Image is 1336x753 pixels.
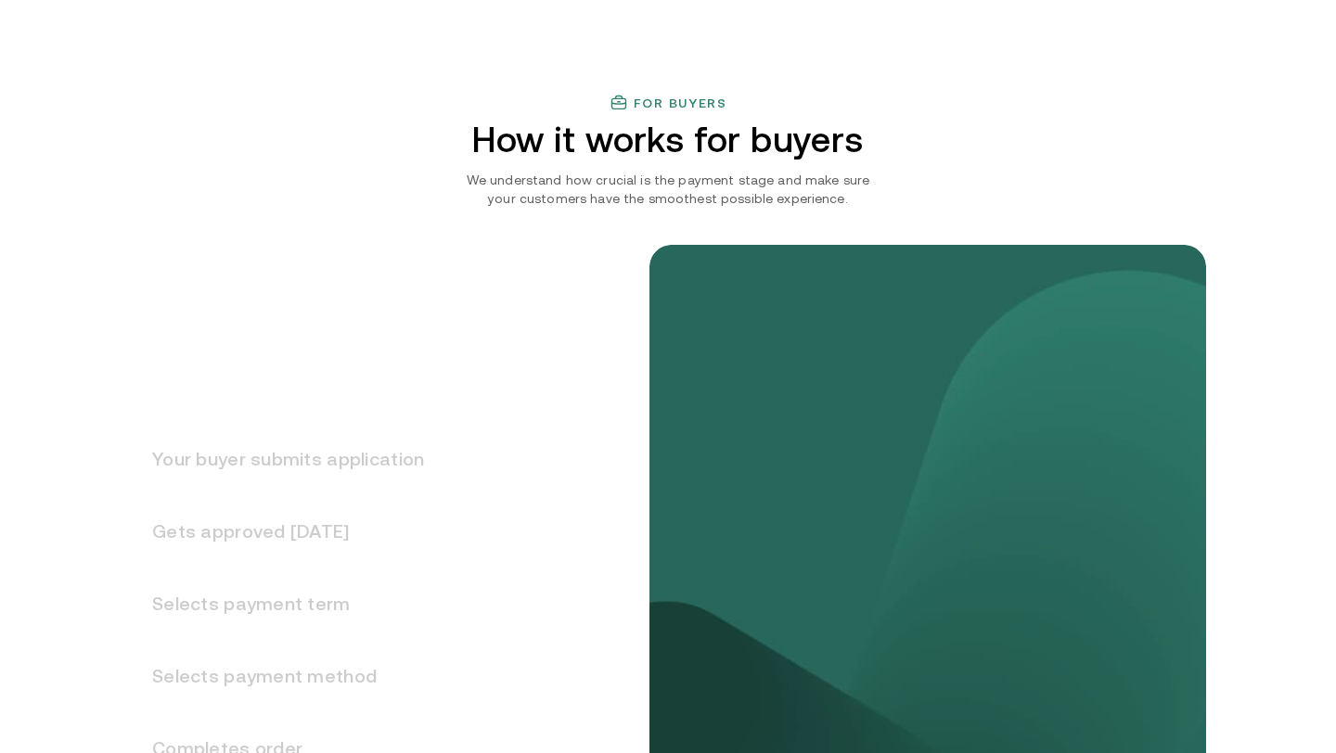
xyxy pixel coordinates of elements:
[130,423,424,495] h3: Your buyer submits application
[634,96,727,110] h3: For buyers
[398,120,939,160] h2: How it works for buyers
[130,495,424,568] h3: Gets approved [DATE]
[457,171,879,208] p: We understand how crucial is the payment stage and make sure your customers have the smoothest po...
[130,568,424,640] h3: Selects payment term
[130,640,424,712] h3: Selects payment method
[610,94,628,112] img: finance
